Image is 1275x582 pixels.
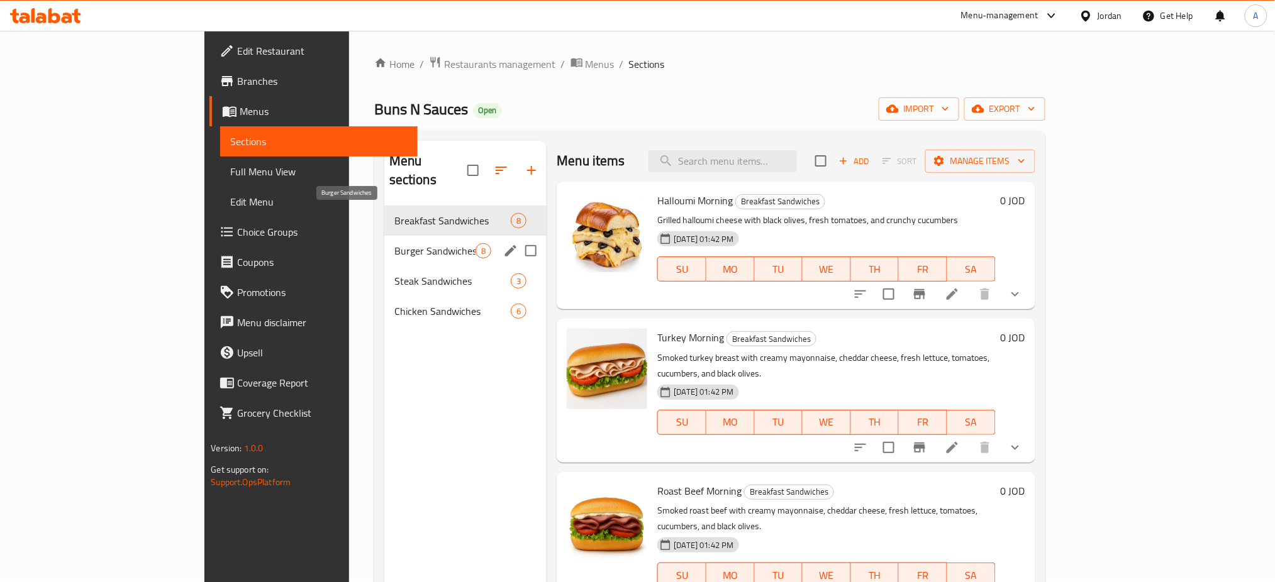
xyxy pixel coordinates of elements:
[394,213,511,228] div: Breakfast Sandwiches
[808,260,846,278] span: WE
[394,273,511,288] div: Steak Sandwiches
[845,279,876,309] button: sort-choices
[834,151,874,171] span: Add item
[1000,432,1030,463] button: show more
[209,96,418,126] a: Menus
[384,206,547,236] div: Breakfast Sandwiches8
[851,410,899,435] button: TH
[374,56,1045,72] nav: breadcrumb
[384,236,547,266] div: Burger Sandwiches8edit
[970,279,1000,309] button: delete
[663,260,701,278] span: SU
[237,255,408,270] span: Coupons
[444,57,556,72] span: Restaurants management
[1001,482,1025,500] h6: 0 JOD
[567,482,647,563] img: Roast Beef Morning
[706,410,755,435] button: MO
[760,413,798,431] span: TU
[964,97,1045,121] button: export
[663,413,701,431] span: SU
[669,539,738,551] span: [DATE] 01:42 PM
[657,256,706,282] button: SU
[745,485,833,499] span: Breakfast Sandwiches
[803,256,851,282] button: WE
[669,233,738,245] span: [DATE] 01:42 PM
[209,36,418,66] a: Edit Restaurant
[834,151,874,171] button: Add
[384,296,547,326] div: Chicken Sandwiches6
[237,405,408,420] span: Grocery Checklist
[237,375,408,390] span: Coverage Report
[1001,329,1025,346] h6: 0 JOD
[374,95,468,123] span: Buns N Sauces
[744,485,834,500] div: Breakfast Sandwiches
[874,151,925,171] span: Select section first
[649,150,797,172] input: search
[657,503,995,534] p: Smoked roast beef with creamy mayonnaise, cheddar cheese, fresh lettuce, tomatoes, cucumbers, and...
[657,350,995,382] p: Smoked turkey breast with creamy mayonnaise, cheddar cheese, fresh lettuce, tomatoes, cucumbers, ...
[736,194,825,209] span: Breakfast Sandwiches
[1098,9,1122,23] div: Jordan
[476,243,491,258] div: items
[557,151,625,170] h2: Menu items
[220,187,418,217] a: Edit Menu
[904,413,942,431] span: FR
[220,156,418,187] a: Full Menu View
[473,105,502,116] span: Open
[571,56,615,72] a: Menus
[384,266,547,296] div: Steak Sandwiches3
[209,66,418,96] a: Branches
[209,368,418,398] a: Coverage Report
[394,304,511,319] div: Chicken Sandwiches
[706,256,755,282] button: MO
[473,103,502,118] div: Open
[935,153,1025,169] span: Manage items
[947,410,996,435] button: SA
[460,157,486,184] span: Select all sections
[727,331,816,346] div: Breakfast Sandwiches
[808,148,834,174] span: Select section
[429,56,556,72] a: Restaurants management
[244,440,264,456] span: 1.0.0
[889,101,949,117] span: import
[945,440,960,455] a: Edit menu item
[511,305,526,317] span: 6
[1008,440,1023,455] svg: Show Choices
[735,194,825,209] div: Breakfast Sandwiches
[952,260,991,278] span: SA
[856,413,894,431] span: TH
[209,398,418,428] a: Grocery Checklist
[879,97,959,121] button: import
[476,245,491,257] span: 8
[1008,287,1023,302] svg: Show Choices
[561,57,565,72] li: /
[230,134,408,149] span: Sections
[237,43,408,58] span: Edit Restaurant
[711,260,750,278] span: MO
[567,329,647,409] img: Turkey Morning
[876,281,902,307] span: Select to update
[760,260,798,278] span: TU
[211,461,269,478] span: Get support on:
[511,213,526,228] div: items
[657,481,742,500] span: Roast Beef Morning
[727,332,816,346] span: Breakfast Sandwiches
[389,151,468,189] h2: Menu sections
[511,275,526,287] span: 3
[384,200,547,331] nav: Menu sections
[657,410,706,435] button: SU
[420,57,424,72] li: /
[1254,9,1259,23] span: A
[209,217,418,247] a: Choice Groups
[945,287,960,302] a: Edit menu item
[237,345,408,360] span: Upsell
[755,410,803,435] button: TU
[486,155,516,185] span: Sort sections
[629,57,665,72] span: Sections
[669,386,738,398] span: [DATE] 01:42 PM
[230,164,408,179] span: Full Menu View
[586,57,615,72] span: Menus
[711,413,750,431] span: MO
[904,260,942,278] span: FR
[925,150,1035,173] button: Manage items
